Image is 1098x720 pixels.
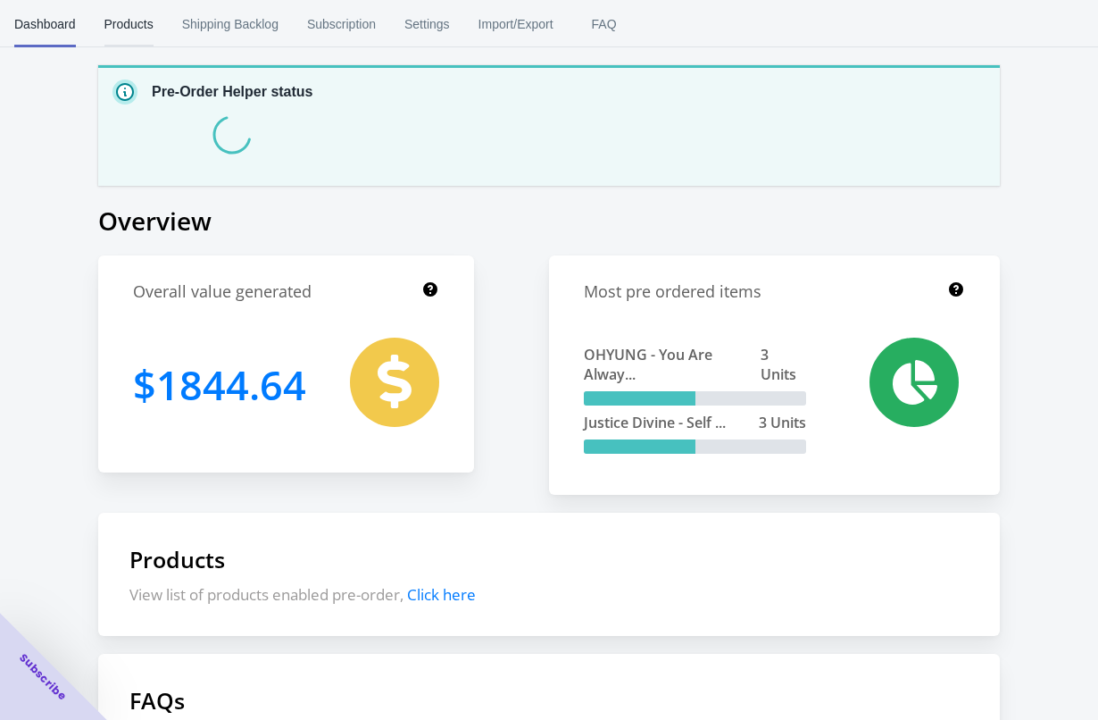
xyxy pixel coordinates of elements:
[129,544,969,574] h1: Products
[14,1,76,47] span: Dashboard
[404,1,450,47] span: Settings
[582,1,627,47] span: FAQ
[133,338,306,431] h1: 1844.64
[584,280,761,303] h1: Most pre ordered items
[98,204,1000,238] h1: Overview
[152,81,313,103] p: Pre-Order Helper status
[133,357,156,412] span: $
[16,650,70,704] span: Subscribe
[584,345,761,384] span: OHYUNG - You Are Alway...
[307,1,376,47] span: Subscription
[584,413,726,432] span: Justice Divine - Self ...
[133,280,312,303] h1: Overall value generated
[407,584,476,605] span: Click here
[182,1,279,47] span: Shipping Backlog
[104,1,154,47] span: Products
[478,1,553,47] span: Import/Export
[759,413,806,432] span: 3 Units
[129,584,969,605] p: View list of products enabled pre-order,
[761,345,806,384] span: 3 Units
